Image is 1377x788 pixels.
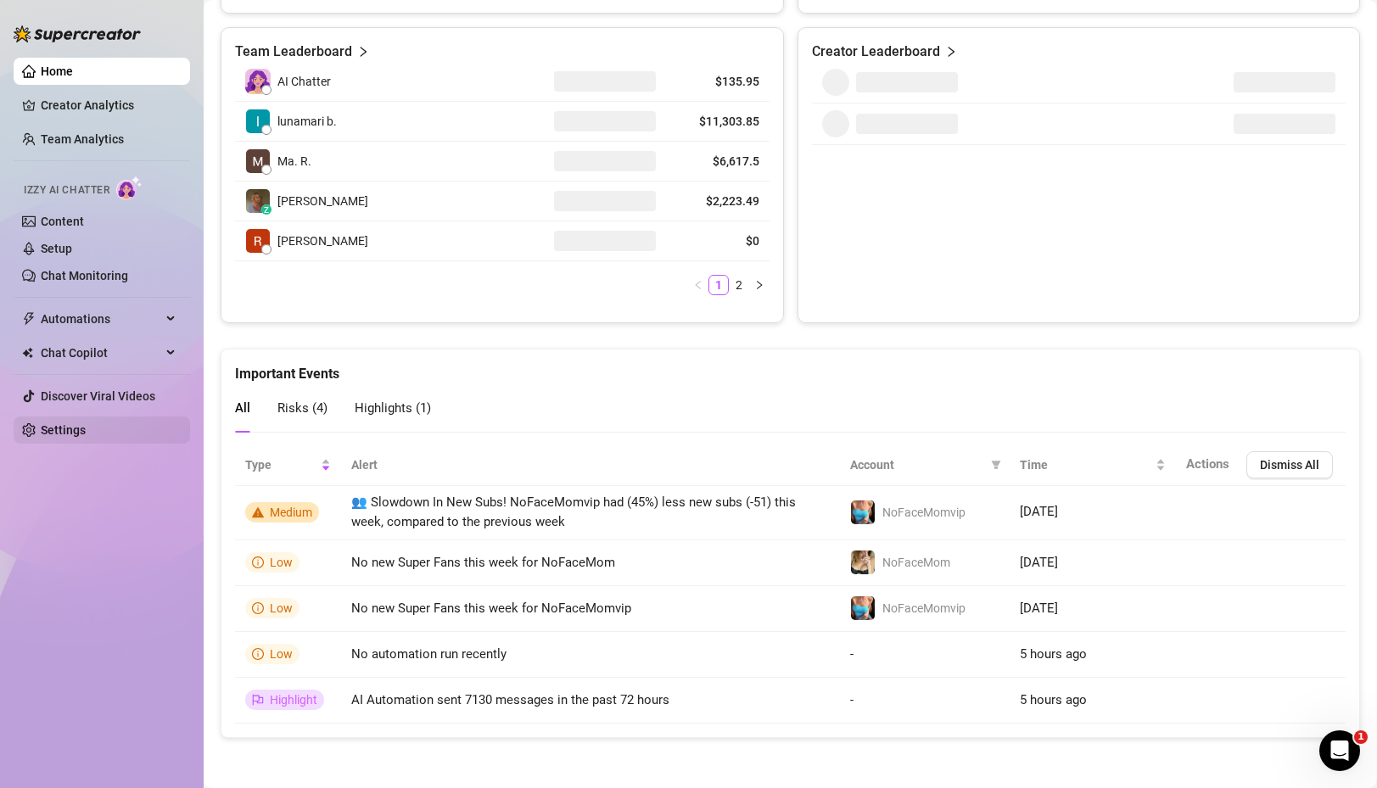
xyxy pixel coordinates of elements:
[246,229,270,253] img: Reina Maria
[1020,646,1087,662] span: 5 hours ago
[882,556,950,569] span: NoFaceMom
[355,400,431,416] span: Highlights ( 1 )
[850,455,984,474] span: Account
[1020,601,1058,616] span: [DATE]
[676,153,759,170] article: $6,617.5
[850,646,854,662] span: -
[270,647,293,661] span: Low
[709,276,728,294] a: 1
[41,423,86,437] a: Settings
[41,64,73,78] a: Home
[676,232,759,249] article: $0
[1354,730,1368,744] span: 1
[277,112,337,131] span: lunamari b.
[235,400,250,416] span: All
[41,132,124,146] a: Team Analytics
[252,648,264,660] span: info-circle
[1319,730,1360,771] iframe: Intercom live chat
[261,204,271,215] div: z
[277,152,311,170] span: Ma. R.
[235,349,1346,384] div: Important Events
[252,556,264,568] span: info-circle
[246,189,270,213] img: Mich Gamueta
[235,444,341,486] th: Type
[41,242,72,255] a: Setup
[730,276,748,294] a: 2
[116,176,143,200] img: AI Chatter
[850,692,854,707] span: -
[676,73,759,90] article: $135.95
[749,275,770,295] li: Next Page
[351,601,631,616] span: No new Super Fans this week for NoFaceMomvip
[24,182,109,198] span: Izzy AI Chatter
[1020,455,1152,474] span: Time
[1246,451,1333,478] button: Dismiss All
[357,42,369,62] span: right
[1020,555,1058,570] span: [DATE]
[688,275,708,295] button: left
[351,646,507,662] span: No automation run recently
[270,556,293,569] span: Low
[245,69,271,94] img: izzy-ai-chatter-avatar-DDCN_rTZ.svg
[41,92,176,119] a: Creator Analytics
[235,42,352,62] article: Team Leaderboard
[1186,456,1229,472] span: Actions
[245,455,317,474] span: Type
[851,596,875,620] img: NoFaceMomvip
[277,72,331,91] span: AI Chatter
[351,495,796,530] span: 👥 Slowdown In New Subs! NoFaceMomvip had (45%) less new subs (-51) this week, compared to the pre...
[41,215,84,228] a: Content
[270,506,312,519] span: Medium
[851,550,875,574] img: NoFaceMom
[351,555,615,570] span: No new Super Fans this week for NoFaceMom
[351,692,669,707] span: AI Automation sent 7130 messages in the past 72 hours
[41,269,128,282] a: Chat Monitoring
[270,693,317,707] span: Highlight
[277,400,327,416] span: Risks ( 4 )
[708,275,729,295] li: 1
[1010,444,1176,486] th: Time
[22,347,33,359] img: Chat Copilot
[693,280,703,290] span: left
[270,601,293,615] span: Low
[246,109,270,133] img: lunamari basuil
[988,452,1005,478] span: filter
[882,601,966,615] span: NoFaceMomvip
[14,25,141,42] img: logo-BBDzfeDw.svg
[688,275,708,295] li: Previous Page
[812,42,940,62] article: Creator Leaderboard
[277,232,368,250] span: [PERSON_NAME]
[991,460,1001,470] span: filter
[341,444,840,486] th: Alert
[749,275,770,295] button: right
[41,305,161,333] span: Automations
[277,192,368,210] span: [PERSON_NAME]
[882,506,966,519] span: NoFaceMomvip
[676,113,759,130] article: $11,303.85
[1260,458,1319,472] span: Dismiss All
[41,389,155,403] a: Discover Viral Videos
[252,602,264,614] span: info-circle
[41,339,161,366] span: Chat Copilot
[729,275,749,295] li: 2
[1020,692,1087,707] span: 5 hours ago
[252,694,264,706] span: flag
[246,149,270,173] img: Ma. Regine Asio
[22,312,36,326] span: thunderbolt
[676,193,759,210] article: $2,223.49
[1020,504,1058,519] span: [DATE]
[754,280,764,290] span: right
[851,500,875,524] img: NoFaceMomvip
[252,506,264,518] span: warning
[945,42,957,62] span: right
